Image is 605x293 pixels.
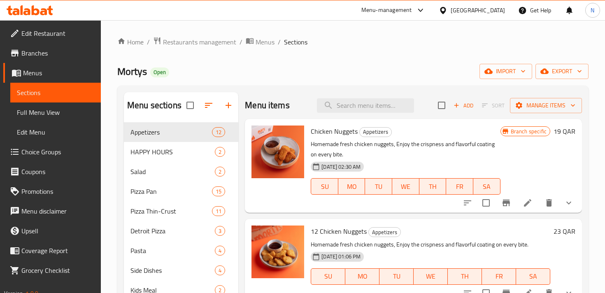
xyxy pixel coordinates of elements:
[450,99,477,112] span: Add item
[535,64,589,79] button: export
[17,127,94,137] span: Edit Menu
[414,268,448,285] button: WE
[21,147,94,157] span: Choice Groups
[245,99,290,112] h2: Menu items
[124,201,238,221] div: Pizza Thin-Crust11
[485,270,513,282] span: FR
[3,260,101,280] a: Grocery Checklist
[21,48,94,58] span: Branches
[458,193,477,213] button: sort-choices
[311,268,345,285] button: SU
[130,127,212,137] span: Appetizers
[379,268,414,285] button: TU
[199,95,219,115] span: Sort sections
[486,66,526,77] span: import
[365,178,392,195] button: TU
[246,37,275,47] a: Menus
[21,226,94,236] span: Upsell
[130,186,212,196] span: Pizza Pan
[215,227,225,235] span: 3
[150,67,169,77] div: Open
[342,181,362,193] span: MO
[215,265,225,275] div: items
[510,98,582,113] button: Manage items
[163,37,236,47] span: Restaurants management
[153,37,236,47] a: Restaurants management
[311,139,500,160] p: Homemade fresh chicken nuggets, Enjoy the crispness and flavorful coating on every bite.
[215,267,225,274] span: 4
[477,194,495,212] span: Select to update
[124,260,238,280] div: Side Dishes4
[215,168,225,176] span: 2
[124,181,238,201] div: Pizza Pan15
[284,37,307,47] span: Sections
[130,147,215,157] span: HAPPY HOURS
[124,162,238,181] div: Salad2
[10,83,101,102] a: Sections
[473,178,500,195] button: SA
[17,107,94,117] span: Full Menu View
[564,198,574,208] svg: Show Choices
[124,241,238,260] div: Pasta4
[452,101,475,110] span: Add
[127,99,181,112] h2: Menu sections
[117,37,144,47] a: Home
[215,167,225,177] div: items
[21,206,94,216] span: Menu disclaimer
[251,126,304,178] img: Chicken Nuggets
[360,127,391,137] span: Appetizers
[559,193,579,213] button: show more
[423,181,443,193] span: TH
[130,167,215,177] div: Salad
[130,206,212,216] div: Pizza Thin-Crust
[448,268,482,285] button: TH
[215,226,225,236] div: items
[10,122,101,142] a: Edit Menu
[3,221,101,241] a: Upsell
[251,226,304,278] img: 12 Chicken Nuggets
[542,66,582,77] span: export
[3,201,101,221] a: Menu disclaimer
[433,97,450,114] span: Select section
[507,128,550,135] span: Branch specific
[450,99,477,112] button: Add
[317,98,414,113] input: search
[23,68,94,78] span: Menus
[219,95,238,115] button: Add section
[215,148,225,156] span: 2
[591,6,594,15] span: N
[446,178,473,195] button: FR
[3,43,101,63] a: Branches
[147,37,150,47] li: /
[477,99,510,112] span: Select section first
[212,188,225,195] span: 15
[212,128,225,136] span: 12
[554,226,575,237] h6: 23 QAR
[419,178,447,195] button: TH
[124,142,238,162] div: HAPPY HOURS2
[3,162,101,181] a: Coupons
[345,268,379,285] button: MO
[212,186,225,196] div: items
[3,241,101,260] a: Coverage Report
[368,181,389,193] span: TU
[212,206,225,216] div: items
[392,178,419,195] button: WE
[359,127,392,137] div: Appetizers
[477,181,497,193] span: SA
[212,207,225,215] span: 11
[479,64,532,79] button: import
[417,270,444,282] span: WE
[240,37,242,47] li: /
[482,268,516,285] button: FR
[311,225,367,237] span: 12 Chicken Nuggets
[21,265,94,275] span: Grocery Checklist
[278,37,281,47] li: /
[451,6,505,15] div: [GEOGRAPHIC_DATA]
[130,226,215,236] span: Detroit Pizza
[21,167,94,177] span: Coupons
